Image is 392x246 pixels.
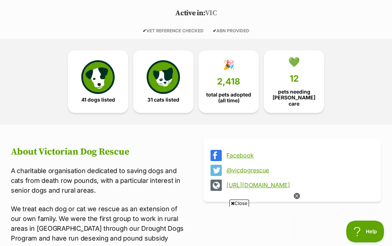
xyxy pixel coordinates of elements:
span: VET REFERENCE CHECKED [143,28,204,33]
span: pets needing [PERSON_NAME] care [270,89,318,106]
a: Facebook [226,152,371,159]
span: Active in: [175,9,205,18]
icon: ✔ [213,28,216,33]
img: petrescue-icon-eee76f85a60ef55c4a1927667547b313a7c0e82042636edf73dce9c88f694885.svg [81,60,115,94]
iframe: Help Scout Beacon - Open [346,221,385,242]
img: cat-icon-068c71abf8fe30c970a85cd354bc8e23425d12f6e8612795f06af48be43a487a.svg [147,60,180,94]
icon: ✔ [143,28,146,33]
div: 🎉 [223,60,234,70]
p: A charitable organisation dedicated to saving dogs and cats from death row pounds, with a particu... [11,166,189,195]
span: total pets adopted (all time) [205,92,253,103]
span: 31 cats listed [147,97,179,103]
span: 2,418 [217,77,240,87]
a: [URL][DOMAIN_NAME] [226,182,371,188]
a: 🎉 2,418 total pets adopted (all time) [199,50,259,113]
span: ABN PROVIDED [213,28,249,33]
div: 💚 [288,57,300,67]
a: @vicdogrescue [226,167,371,173]
span: 12 [290,74,299,84]
iframe: Advertisement [64,210,328,242]
span: 41 dogs listed [81,97,115,103]
h2: About Victorian Dog Rescue [11,147,189,157]
a: 31 cats listed [133,50,193,113]
a: 💚 12 pets needing [PERSON_NAME] care [264,50,324,113]
a: 41 dogs listed [68,50,128,113]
